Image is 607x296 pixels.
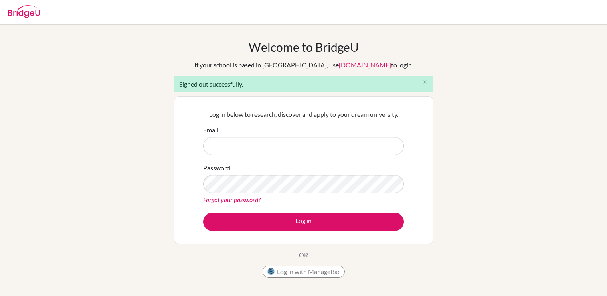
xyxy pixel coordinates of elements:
[299,250,308,260] p: OR
[417,76,433,88] button: Close
[203,110,404,119] p: Log in below to research, discover and apply to your dream university.
[203,125,218,135] label: Email
[263,266,345,278] button: Log in with ManageBac
[422,79,428,85] i: close
[194,60,413,70] div: If your school is based in [GEOGRAPHIC_DATA], use to login.
[339,61,391,69] a: [DOMAIN_NAME]
[203,196,261,203] a: Forgot your password?
[203,163,230,173] label: Password
[203,213,404,231] button: Log in
[249,40,359,54] h1: Welcome to BridgeU
[174,76,433,92] div: Signed out successfully.
[8,5,40,18] img: Bridge-U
